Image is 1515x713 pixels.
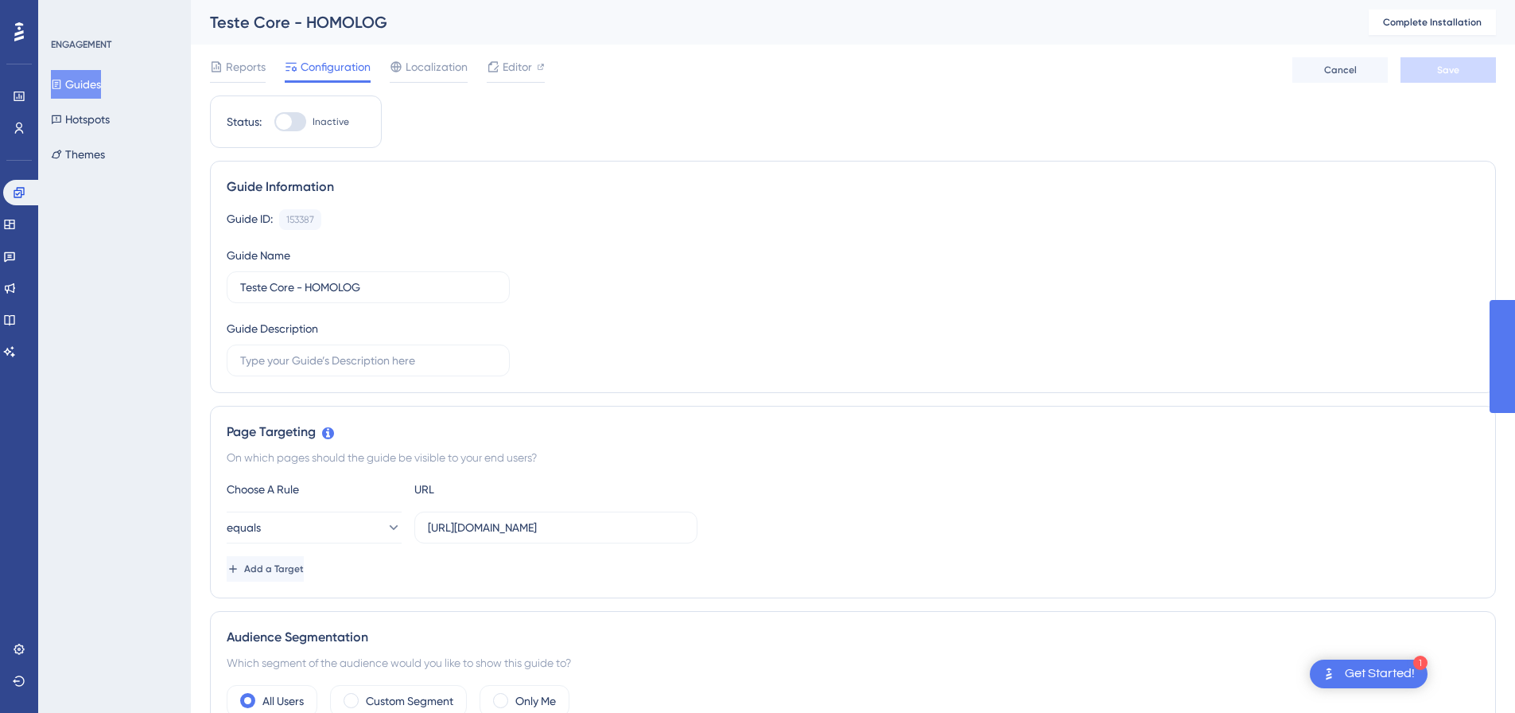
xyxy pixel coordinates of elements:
[262,692,304,711] label: All Users
[1292,57,1388,83] button: Cancel
[51,38,111,51] div: ENGAGEMENT
[1345,665,1415,683] div: Get Started!
[406,57,468,76] span: Localization
[313,115,349,128] span: Inactive
[227,423,1479,442] div: Page Targeting
[227,448,1479,467] div: On which pages should the guide be visible to your end users?
[428,519,684,536] input: yourwebsite.com/path
[515,692,556,711] label: Only Me
[227,246,290,265] div: Guide Name
[414,480,589,499] div: URL
[1369,10,1496,35] button: Complete Installation
[227,628,1479,647] div: Audience Segmentation
[227,319,318,338] div: Guide Description
[503,57,532,76] span: Editor
[226,57,266,76] span: Reports
[240,352,496,369] input: Type your Guide’s Description here
[1319,664,1338,684] img: launcher-image-alternative-text
[1324,64,1357,76] span: Cancel
[1437,64,1459,76] span: Save
[227,518,261,537] span: equals
[240,279,496,296] input: Type your Guide’s Name here
[227,512,402,544] button: equals
[51,70,101,99] button: Guides
[301,57,371,76] span: Configuration
[227,112,262,131] div: Status:
[366,692,453,711] label: Custom Segment
[210,11,1329,33] div: Teste Core - HOMOLOG
[1383,16,1482,29] span: Complete Installation
[286,213,314,226] div: 153387
[1400,57,1496,83] button: Save
[1413,656,1428,670] div: 1
[244,563,304,575] span: Add a Target
[1448,650,1496,698] iframe: UserGuiding AI Assistant Launcher
[51,140,105,169] button: Themes
[227,480,402,499] div: Choose A Rule
[227,556,304,582] button: Add a Target
[51,105,110,134] button: Hotspots
[227,653,1479,672] div: Which segment of the audience would you like to show this guide to?
[1310,660,1428,688] div: Open Get Started! checklist, remaining modules: 1
[227,209,273,230] div: Guide ID:
[227,177,1479,197] div: Guide Information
